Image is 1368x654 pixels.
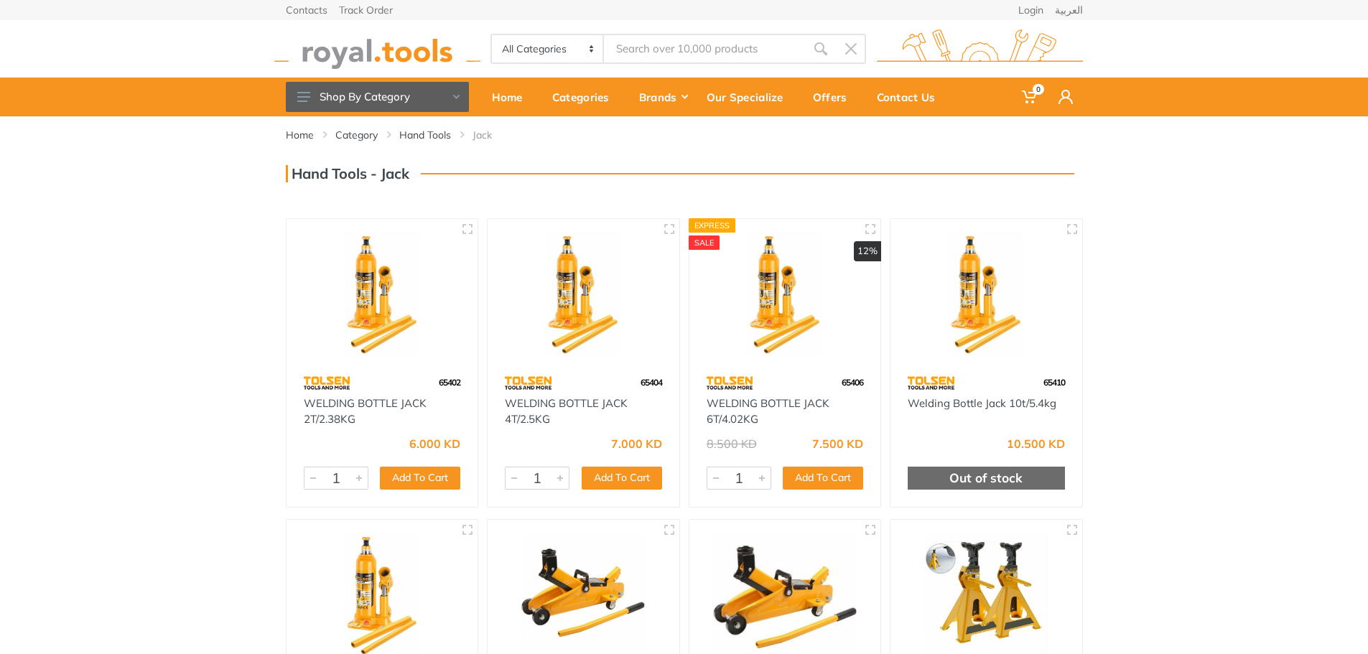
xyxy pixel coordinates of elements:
[582,467,662,490] button: Add To Cart
[629,82,697,112] div: Brands
[611,438,662,449] div: 7.000 KD
[304,370,350,396] img: 64.webp
[286,128,1083,142] nav: breadcrumb
[505,396,628,426] a: WELDING BOTTLE JACK 4T/2.5KG
[812,438,863,449] div: 7.500 KD
[492,35,605,62] select: Category
[304,396,427,426] a: WELDING BOTTLE JACK 2T/2.38KG
[903,232,1069,356] img: Royal Tools - Welding Bottle Jack 10t/5.4kg
[542,82,629,112] div: Categories
[842,377,863,388] span: 65406
[707,396,829,426] a: WELDING BOTTLE JACK 6T/4.02KG
[399,128,451,142] a: Hand Tools
[803,82,867,112] div: Offers
[803,78,867,116] a: Offers
[641,377,662,388] span: 65404
[697,78,803,116] a: Our Specialize
[482,78,542,116] a: Home
[274,29,480,69] img: royal.tools Logo
[854,241,881,261] div: 12%
[299,232,465,356] img: Royal Tools - WELDING BOTTLE JACK 2T/2.38KG
[380,467,460,490] button: Add To Cart
[1018,5,1043,15] a: Login
[697,82,803,112] div: Our Specialize
[783,467,863,490] button: Add To Cart
[286,5,327,15] a: Contacts
[482,82,542,112] div: Home
[707,370,753,396] img: 64.webp
[473,128,513,142] li: Jack
[286,165,409,182] h3: Hand Tools - Jack
[877,29,1083,69] img: royal.tools Logo
[1055,5,1083,15] a: العربية
[908,467,1065,490] div: Out of stock
[1033,84,1044,95] span: 0
[286,82,469,112] button: Shop By Category
[439,377,460,388] span: 65402
[689,235,720,250] div: SALE
[867,78,955,116] a: Contact Us
[335,128,378,142] a: Category
[908,396,1056,410] a: Welding Bottle Jack 10t/5.4kg
[1043,377,1065,388] span: 65410
[908,370,954,396] img: 64.webp
[542,78,629,116] a: Categories
[409,438,460,449] div: 6.000 KD
[286,128,314,142] a: Home
[1012,78,1048,116] a: 0
[707,438,757,449] div: 8.500 KD
[867,82,955,112] div: Contact Us
[604,34,805,64] input: Site search
[501,232,666,356] img: Royal Tools - WELDING BOTTLE JACK 4T/2.5KG
[689,218,736,233] div: Express
[1007,438,1065,449] div: 10.500 KD
[505,370,552,396] img: 64.webp
[702,232,868,356] img: Royal Tools - WELDING BOTTLE JACK 6T/4.02KG
[339,5,393,15] a: Track Order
